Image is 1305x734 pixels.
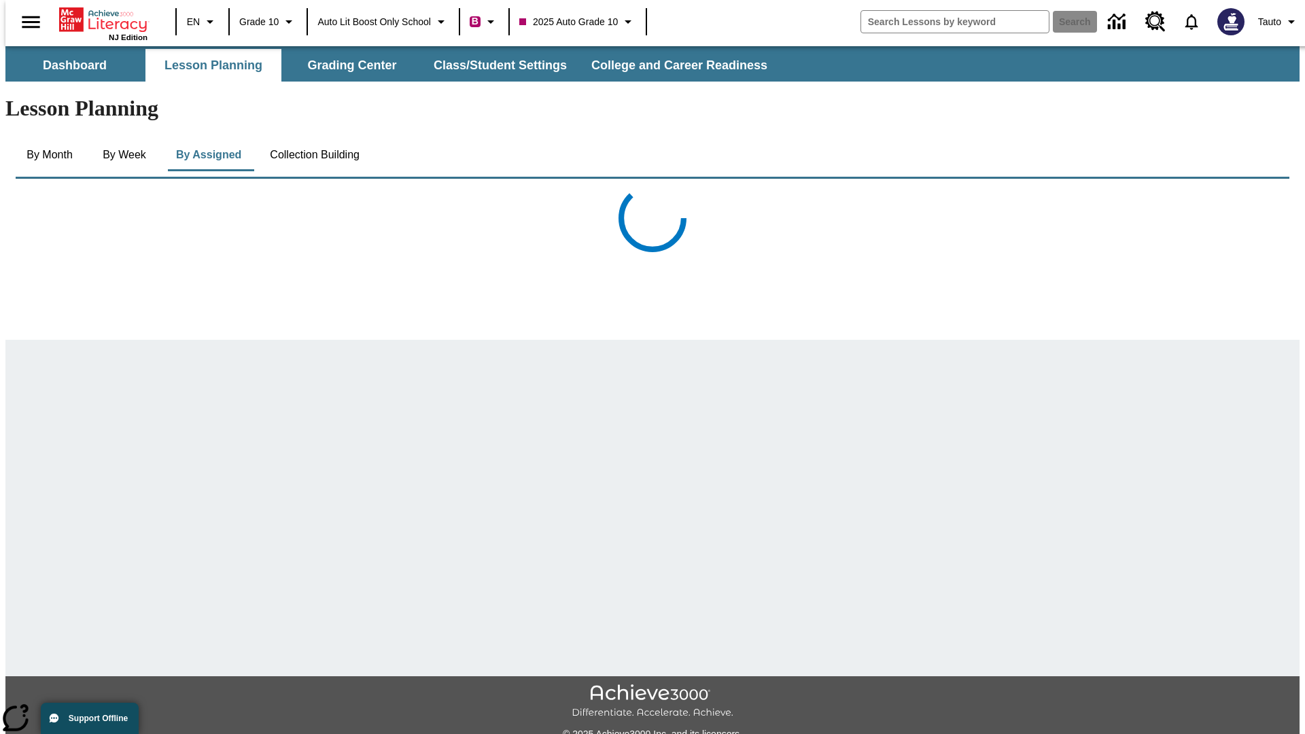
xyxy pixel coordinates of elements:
[187,15,200,29] span: EN
[572,684,733,719] img: Achieve3000 Differentiate Accelerate Achieve
[59,6,147,33] a: Home
[165,139,252,171] button: By Assigned
[11,2,51,42] button: Open side menu
[234,10,302,34] button: Grade: Grade 10, Select a grade
[145,49,281,82] button: Lesson Planning
[41,703,139,734] button: Support Offline
[284,49,420,82] button: Grading Center
[519,15,618,29] span: 2025 Auto Grade 10
[580,49,778,82] button: College and Career Readiness
[181,10,224,34] button: Language: EN, Select a language
[239,15,279,29] span: Grade 10
[59,5,147,41] div: Home
[16,139,84,171] button: By Month
[423,49,578,82] button: Class/Student Settings
[1253,10,1305,34] button: Profile/Settings
[472,13,478,30] span: B
[5,49,780,82] div: SubNavbar
[464,10,504,34] button: Boost Class color is violet red. Change class color
[861,11,1049,33] input: search field
[1100,3,1137,41] a: Data Center
[259,139,370,171] button: Collection Building
[1217,8,1245,35] img: Avatar
[514,10,642,34] button: Class: 2025 Auto Grade 10, Select your class
[1209,4,1253,39] button: Select a new avatar
[5,46,1300,82] div: SubNavbar
[317,15,431,29] span: Auto Lit Boost only School
[1137,3,1174,40] a: Resource Center, Will open in new tab
[69,714,128,723] span: Support Offline
[312,10,455,34] button: School: Auto Lit Boost only School, Select your school
[5,96,1300,121] h1: Lesson Planning
[1174,4,1209,39] a: Notifications
[90,139,158,171] button: By Week
[1258,15,1281,29] span: Tauto
[7,49,143,82] button: Dashboard
[109,33,147,41] span: NJ Edition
